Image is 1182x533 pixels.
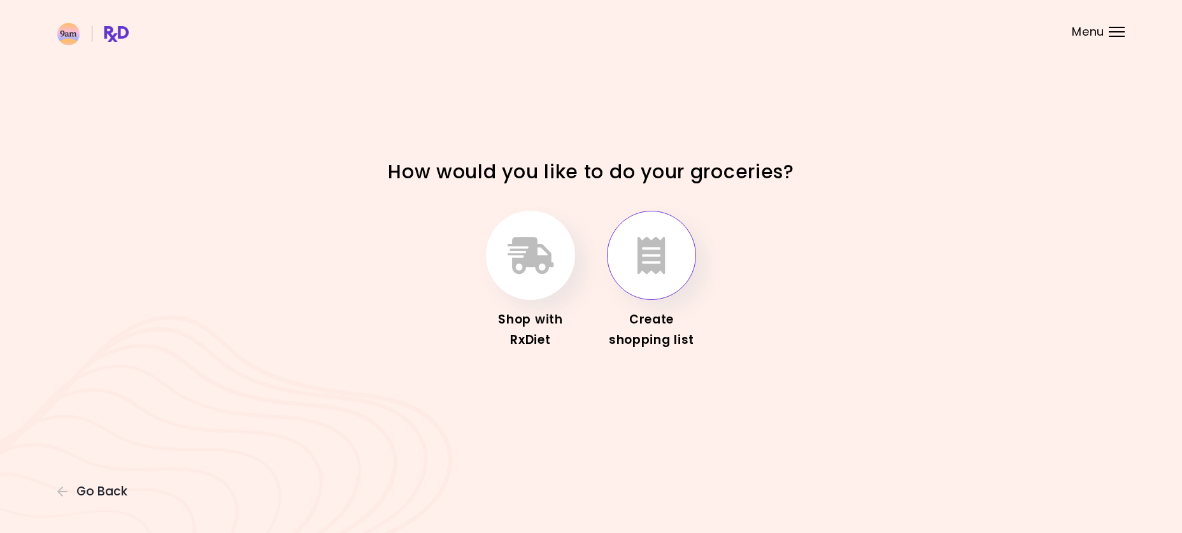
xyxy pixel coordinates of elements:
[57,23,129,45] img: RxDiet
[480,309,581,350] div: Shop with RxDiet
[601,309,702,350] div: Create shopping list
[368,159,814,184] h1: How would you like to do your groceries?
[76,485,127,499] span: Go Back
[57,485,134,499] button: Go Back
[1072,26,1104,38] span: Menu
